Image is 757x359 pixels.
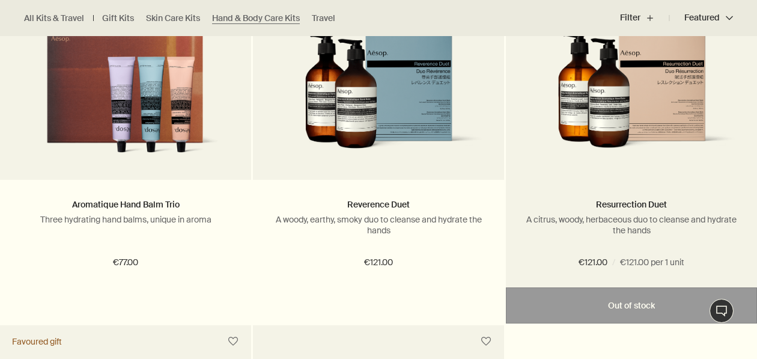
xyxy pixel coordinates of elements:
a: Resurrection Duet [596,199,667,210]
a: Travel [312,13,335,24]
span: €77.00 [113,256,138,270]
button: Chat en direct [710,299,734,323]
img: Three aluminium hand balm tubes alongside a recycled-cardboard gift box. [18,31,233,162]
p: A woody, earthy, smoky duo to cleanse and hydrate the hands [271,214,486,236]
p: Three hydrating hand balms, unique in aroma [18,214,233,225]
a: All Kits & Travel [24,13,84,24]
button: Out of stock - €121.00 [506,287,757,324]
button: Featured [669,4,733,32]
span: €121.00 [364,256,393,270]
button: Save to cabinet [475,331,497,352]
button: Save to cabinet [222,331,244,352]
span: €121.00 per 1 unit [620,256,684,270]
p: A citrus, woody, herbaceous duo to cleanse and hydrate the hands [524,214,739,236]
button: Filter [620,4,669,32]
span: / [612,256,615,270]
img: Resurrection Duet in outer carton [524,31,739,162]
a: Reverence Duet [347,199,410,210]
a: Skin Care Kits [146,13,200,24]
a: Hand & Body Care Kits [212,13,300,24]
div: Favoured gift [12,336,62,347]
span: €121.00 [579,256,607,270]
img: Reverence Duet in outer carton [271,31,486,162]
a: Gift Kits [102,13,134,24]
a: Aromatique Hand Balm Trio [72,199,180,210]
